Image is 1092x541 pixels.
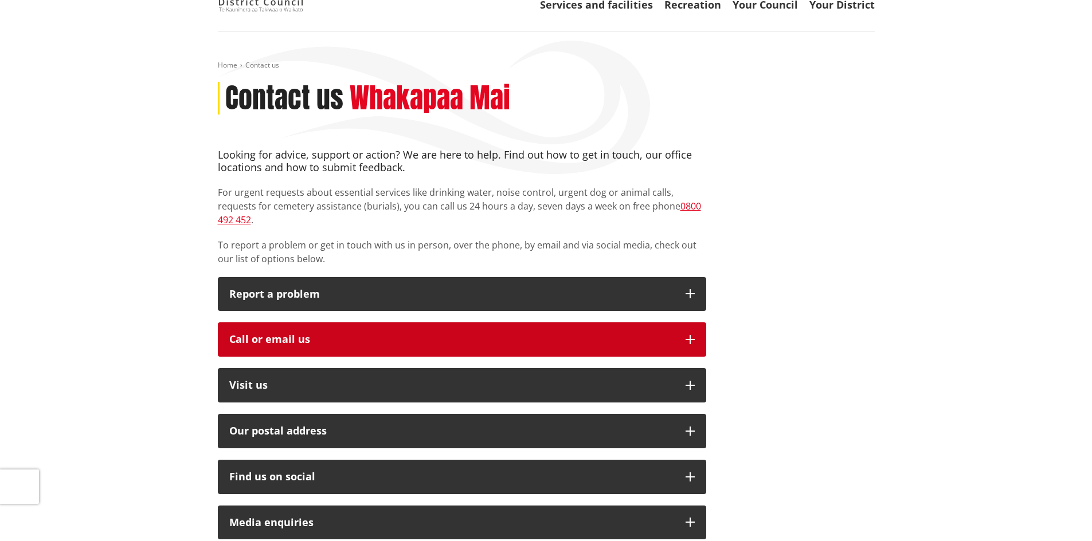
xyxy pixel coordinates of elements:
[229,517,674,528] div: Media enquiries
[218,200,701,226] a: 0800 492 452
[229,380,674,391] p: Visit us
[218,460,706,494] button: Find us on social
[218,414,706,448] button: Our postal address
[229,334,674,345] div: Call or email us
[218,506,706,540] button: Media enquiries
[350,82,510,115] h2: Whakapaa Mai
[218,368,706,402] button: Visit us
[229,289,674,300] p: Report a problem
[218,322,706,357] button: Call or email us
[1039,493,1081,534] iframe: Messenger Launcher
[229,425,674,437] h2: Our postal address
[225,82,343,115] h1: Contact us
[218,149,706,173] h4: Looking for advice, support or action? We are here to help. Find out how to get in touch, our off...
[218,60,237,70] a: Home
[218,185,706,227] p: For urgent requests about essential services like drinking water, noise control, urgent dog or an...
[218,238,706,266] p: To report a problem or get in touch with us in person, over the phone, by email and via social me...
[218,61,875,70] nav: breadcrumb
[218,277,706,311] button: Report a problem
[229,471,674,483] div: Find us on social
[245,60,279,70] span: Contact us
